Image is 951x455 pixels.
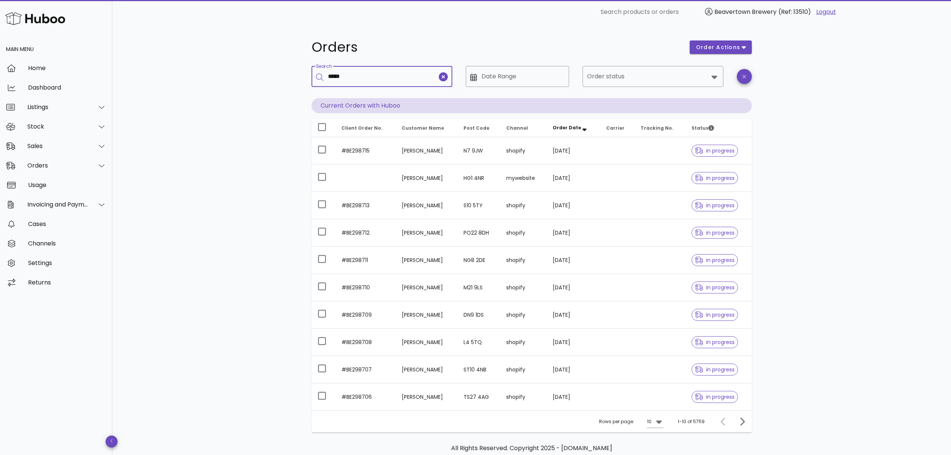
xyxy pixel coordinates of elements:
[5,10,65,27] img: Huboo Logo
[396,274,458,301] td: [PERSON_NAME]
[402,125,444,131] span: Customer Name
[396,356,458,383] td: [PERSON_NAME]
[341,125,383,131] span: Client Order No.
[696,43,741,51] span: order actions
[816,7,836,16] a: Logout
[500,356,547,383] td: shopify
[695,340,735,345] span: in progress
[28,181,106,189] div: Usage
[695,257,735,263] span: in progress
[647,416,663,428] div: 10Rows per page:
[714,7,777,16] span: Beavertown Brewery
[316,64,332,69] label: Search
[458,274,501,301] td: M21 9LS
[553,124,581,131] span: Order Date
[396,383,458,410] td: [PERSON_NAME]
[458,383,501,410] td: TS27 4AG
[547,119,600,137] th: Order Date: Sorted descending. Activate to remove sorting.
[500,274,547,301] td: shopify
[458,219,501,247] td: PO22 8DH
[396,119,458,137] th: Customer Name
[647,418,651,425] div: 10
[690,40,752,54] button: order actions
[547,165,600,192] td: [DATE]
[458,329,501,356] td: L4 5TQ
[458,165,501,192] td: HG1 4NR
[641,125,674,131] span: Tracking No.
[500,119,547,137] th: Channel
[28,240,106,247] div: Channels
[458,119,501,137] th: Post Code
[547,192,600,219] td: [DATE]
[335,192,396,219] td: #BE298713
[396,301,458,329] td: [PERSON_NAME]
[28,220,106,227] div: Cases
[692,125,714,131] span: Status
[500,137,547,165] td: shopify
[335,137,396,165] td: #BE298715
[28,84,106,91] div: Dashboard
[458,137,501,165] td: N7 9JW
[500,301,547,329] td: shopify
[396,329,458,356] td: [PERSON_NAME]
[458,247,501,274] td: NG8 2DE
[439,72,448,81] button: clear icon
[500,192,547,219] td: shopify
[396,137,458,165] td: [PERSON_NAME]
[396,165,458,192] td: [PERSON_NAME]
[695,285,735,290] span: in progress
[695,203,735,208] span: in progress
[335,247,396,274] td: #BE298711
[547,383,600,410] td: [DATE]
[506,125,528,131] span: Channel
[335,383,396,410] td: #BE298706
[735,415,749,428] button: Next page
[547,247,600,274] td: [DATE]
[500,165,547,192] td: mywebsite
[635,119,686,137] th: Tracking No.
[27,201,88,208] div: Invoicing and Payments
[458,192,501,219] td: S10 5TY
[583,66,723,87] div: Order status
[606,125,625,131] span: Carrier
[458,356,501,383] td: ST10 4NB
[28,259,106,266] div: Settings
[335,219,396,247] td: #BE298712
[547,274,600,301] td: [DATE]
[335,329,396,356] td: #BE298708
[27,162,88,169] div: Orders
[547,219,600,247] td: [DATE]
[28,64,106,72] div: Home
[27,142,88,150] div: Sales
[335,274,396,301] td: #BE298710
[547,356,600,383] td: [DATE]
[547,137,600,165] td: [DATE]
[317,444,746,453] p: All Rights Reserved. Copyright 2025 - [DOMAIN_NAME]
[396,247,458,274] td: [PERSON_NAME]
[335,119,396,137] th: Client Order No.
[686,119,752,137] th: Status
[500,247,547,274] td: shopify
[500,383,547,410] td: shopify
[458,301,501,329] td: DN9 1DS
[695,175,735,181] span: in progress
[312,98,752,113] p: Current Orders with Huboo
[599,411,663,433] div: Rows per page:
[464,125,489,131] span: Post Code
[500,329,547,356] td: shopify
[600,119,635,137] th: Carrier
[312,40,681,54] h1: Orders
[27,123,88,130] div: Stock
[335,301,396,329] td: #BE298709
[778,7,811,16] span: (Ref: 13510)
[547,301,600,329] td: [DATE]
[27,103,88,111] div: Listings
[28,279,106,286] div: Returns
[695,148,735,153] span: in progress
[695,394,735,400] span: in progress
[695,230,735,235] span: in progress
[678,418,705,425] div: 1-10 of 5759
[396,192,458,219] td: [PERSON_NAME]
[500,219,547,247] td: shopify
[396,219,458,247] td: [PERSON_NAME]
